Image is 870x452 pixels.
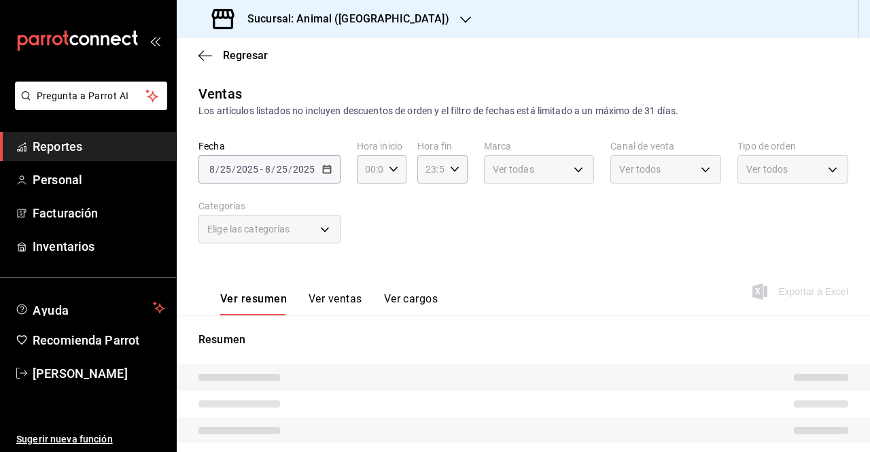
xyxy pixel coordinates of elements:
span: Ver todos [746,162,788,176]
input: -- [264,164,271,175]
button: Ver ventas [309,292,362,315]
input: ---- [292,164,315,175]
input: -- [209,164,215,175]
span: Ayuda [33,300,147,316]
label: Tipo de orden [737,141,848,151]
span: - [260,164,263,175]
button: Pregunta a Parrot AI [15,82,167,110]
span: / [232,164,236,175]
span: Facturación [33,204,165,222]
label: Hora fin [417,141,467,151]
button: Ver cargos [384,292,438,315]
span: Regresar [223,49,268,62]
span: Sugerir nueva función [16,432,165,447]
button: Regresar [198,49,268,62]
div: Ventas [198,84,242,104]
input: -- [276,164,288,175]
span: Ver todas [493,162,534,176]
label: Hora inicio [357,141,406,151]
div: navigation tabs [220,292,438,315]
span: Ver todos [619,162,661,176]
span: Personal [33,171,165,189]
label: Marca [484,141,595,151]
h3: Sucursal: Animal ([GEOGRAPHIC_DATA]) [237,11,449,27]
input: ---- [236,164,259,175]
label: Canal de venta [610,141,721,151]
div: Los artículos listados no incluyen descuentos de orden y el filtro de fechas está limitado a un m... [198,104,848,118]
span: Reportes [33,137,165,156]
span: / [215,164,220,175]
span: / [271,164,275,175]
label: Categorías [198,201,341,211]
label: Fecha [198,141,341,151]
span: [PERSON_NAME] [33,364,165,383]
p: Resumen [198,332,848,348]
span: Elige las categorías [207,222,290,236]
input: -- [220,164,232,175]
span: / [288,164,292,175]
span: Inventarios [33,237,165,256]
button: open_drawer_menu [150,35,160,46]
a: Pregunta a Parrot AI [10,99,167,113]
span: Pregunta a Parrot AI [37,89,146,103]
button: Ver resumen [220,292,287,315]
span: Recomienda Parrot [33,331,165,349]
